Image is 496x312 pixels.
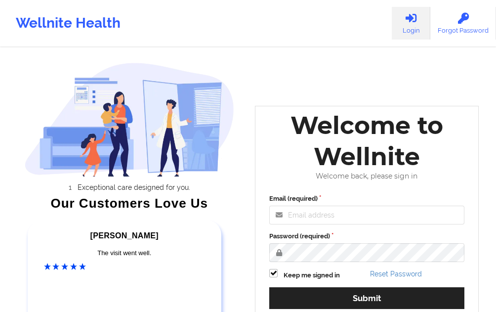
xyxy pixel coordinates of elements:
img: wellnite-auth-hero_200.c722682e.png [25,62,235,177]
a: Reset Password [370,270,422,278]
label: Password (required) [269,231,464,241]
label: Keep me signed in [284,270,340,280]
button: Submit [269,287,464,309]
a: Login [392,7,430,40]
li: Exceptional care designed for you. [33,183,234,191]
input: Email address [269,206,464,224]
label: Email (required) [269,194,464,204]
div: Our Customers Love Us [25,198,235,208]
div: Welcome back, please sign in [262,172,471,180]
div: The visit went well. [44,248,206,258]
a: Forgot Password [430,7,496,40]
div: Welcome to Wellnite [262,110,471,172]
span: [PERSON_NAME] [90,231,159,240]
